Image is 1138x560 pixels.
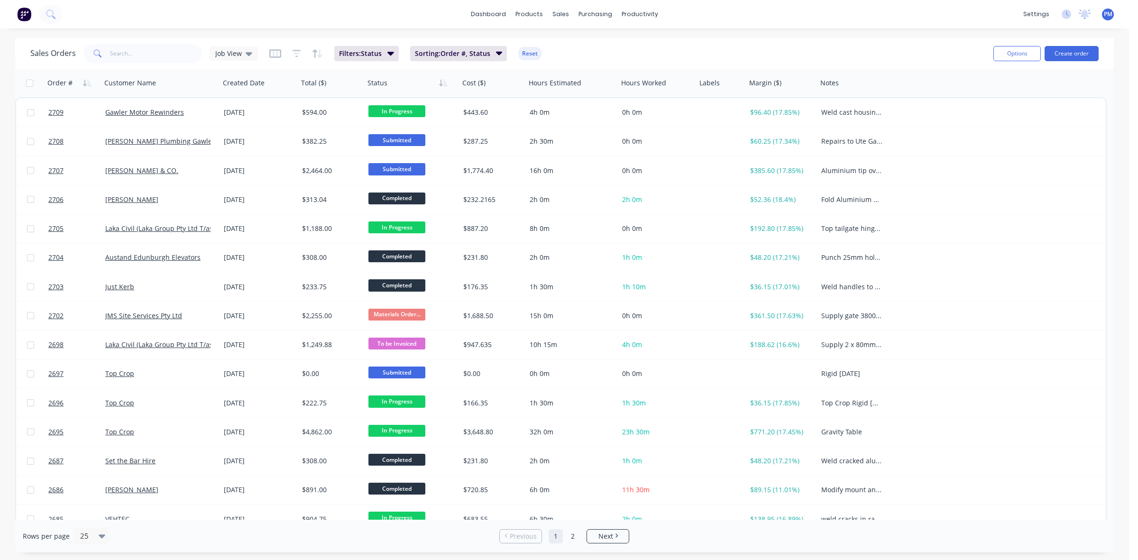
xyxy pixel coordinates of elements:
div: $308.00 [302,456,358,466]
span: 0h 0m [622,311,642,320]
div: $0.00 [302,369,358,378]
div: Repairs to Ute Gate Keeps [821,137,882,146]
span: 2697 [48,369,64,378]
div: sales [548,7,574,21]
span: 1h 0m [622,253,642,262]
span: 23h 30m [622,427,650,436]
span: 2704 [48,253,64,262]
div: Weld cracked aluminum post, repair aluminum ring. [821,456,882,466]
div: $683.55 [463,514,519,524]
div: $443.60 [463,108,519,117]
div: 6h 0m [530,485,610,495]
div: $166.35 [463,398,519,408]
button: Reset [518,47,541,60]
a: Gawler Motor Rewinders [105,108,184,117]
div: $89.15 (11.01%) [750,485,810,495]
div: 2h 0m [530,456,610,466]
div: 10h 15m [530,340,610,349]
button: Create order [1045,46,1099,61]
div: $231.80 [463,253,519,262]
a: Austand Edunburgh Elevators [105,253,201,262]
div: $1,188.00 [302,224,358,233]
a: [PERSON_NAME] Plumbing Gawler [105,137,215,146]
div: $192.80 (17.85%) [750,224,810,233]
a: 2704 [48,243,105,272]
a: Just Kerb [105,282,134,291]
div: [DATE] [224,485,294,495]
span: In Progress [368,512,425,523]
span: Completed [368,483,425,495]
div: [DATE] [224,369,294,378]
div: Supply 2 x 80mm 525mm long pins for bucket. drill 20mm hole for locating bolts in 1 end [821,340,882,349]
div: productivity [617,7,663,21]
a: 2702 [48,302,105,330]
div: $36.15 (17.01%) [750,282,810,292]
a: Top Crop [105,427,134,436]
a: Previous page [500,532,541,541]
a: VEHTEC [105,514,129,523]
span: 2706 [48,195,64,204]
div: [DATE] [224,456,294,466]
span: To be Invoiced [368,338,425,349]
a: 2687 [48,447,105,475]
a: 2695 [48,418,105,446]
a: 2686 [48,476,105,504]
span: 2698 [48,340,64,349]
div: $96.40 (17.85%) [750,108,810,117]
span: 2696 [48,398,64,408]
div: 8h 0m [530,224,610,233]
div: Status [367,78,387,88]
div: Customer Name [104,78,156,88]
div: 32h 0m [530,427,610,437]
span: In Progress [368,105,425,117]
a: Laka Civil (Laka Group Pty Ltd T/as) [105,340,215,349]
div: 1h 30m [530,282,610,292]
span: 0h 0m [622,108,642,117]
div: 2h 30m [530,137,610,146]
span: 2707 [48,166,64,175]
div: $891.00 [302,485,358,495]
div: [DATE] [224,195,294,204]
div: [DATE] [224,340,294,349]
a: Top Crop [105,369,134,378]
button: Filters:Status [334,46,399,61]
span: Submitted [368,367,425,378]
a: Laka Civil (Laka Group Pty Ltd T/as) [105,224,215,233]
span: 1h 0m [622,456,642,465]
span: Completed [368,279,425,291]
div: [DATE] [224,427,294,437]
div: $4,862.00 [302,427,358,437]
div: $947.635 [463,340,519,349]
a: 2685 [48,505,105,533]
span: 0h 0m [622,166,642,175]
div: Rigid [DATE] [821,369,882,378]
div: Top tailgate hinge bent, remove brace plates, reset tailgate and re install bracing [821,224,882,233]
div: $308.00 [302,253,358,262]
span: 2708 [48,137,64,146]
span: 2709 [48,108,64,117]
span: 0h 0m [622,137,642,146]
div: Aluminium tip over axle with cracking in body [821,166,882,175]
div: 0h 0m [530,369,610,378]
div: Weld cast housings [821,108,882,117]
span: Completed [368,193,425,204]
div: $48.20 (17.21%) [750,456,810,466]
span: 2705 [48,224,64,233]
a: 2708 [48,127,105,156]
button: Sorting:Order #, Status [410,46,507,61]
div: $287.25 [463,137,519,146]
span: In Progress [368,395,425,407]
span: 1h 30m [622,398,646,407]
div: Labels [699,78,720,88]
div: Cost ($) [462,78,486,88]
div: $232.2165 [463,195,519,204]
span: Materials Order... [368,309,425,321]
span: In Progress [368,425,425,437]
span: 0h 0m [622,224,642,233]
div: [DATE] [224,166,294,175]
ul: Pagination [496,529,633,543]
a: 2703 [48,273,105,301]
a: 2706 [48,185,105,214]
a: JMS Site Services Pty Ltd [105,311,182,320]
div: purchasing [574,7,617,21]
